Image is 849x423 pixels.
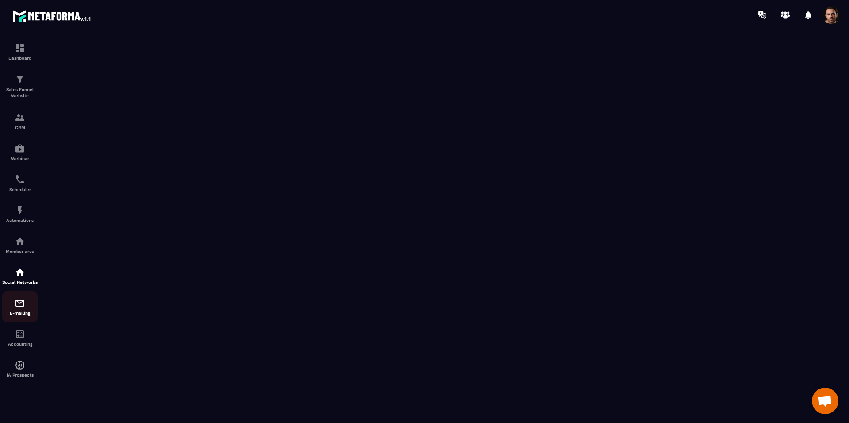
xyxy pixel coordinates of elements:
img: accountant [15,329,25,339]
a: automationsautomationsAutomations [2,198,38,229]
img: logo [12,8,92,24]
img: social-network [15,267,25,278]
p: CRM [2,125,38,130]
a: formationformationSales Funnel Website [2,67,38,106]
img: scheduler [15,174,25,185]
a: Mở cuộc trò chuyện [812,388,838,414]
p: Scheduler [2,187,38,192]
p: Accounting [2,342,38,347]
p: Dashboard [2,56,38,61]
a: formationformationCRM [2,106,38,137]
p: Webinar [2,156,38,161]
p: Sales Funnel Website [2,87,38,99]
a: formationformationDashboard [2,36,38,67]
img: automations [15,143,25,154]
a: social-networksocial-networkSocial Networks [2,260,38,291]
img: automations [15,205,25,216]
img: formation [15,112,25,123]
p: IA Prospects [2,373,38,377]
p: E-mailing [2,311,38,316]
img: formation [15,74,25,84]
img: automations [15,236,25,247]
a: emailemailE-mailing [2,291,38,322]
a: automationsautomationsMember area [2,229,38,260]
p: Member area [2,249,38,254]
img: formation [15,43,25,53]
a: automationsautomationsWebinar [2,137,38,168]
img: email [15,298,25,309]
a: accountantaccountantAccounting [2,322,38,353]
img: automations [15,360,25,370]
p: Social Networks [2,280,38,285]
p: Automations [2,218,38,223]
a: schedulerschedulerScheduler [2,168,38,198]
